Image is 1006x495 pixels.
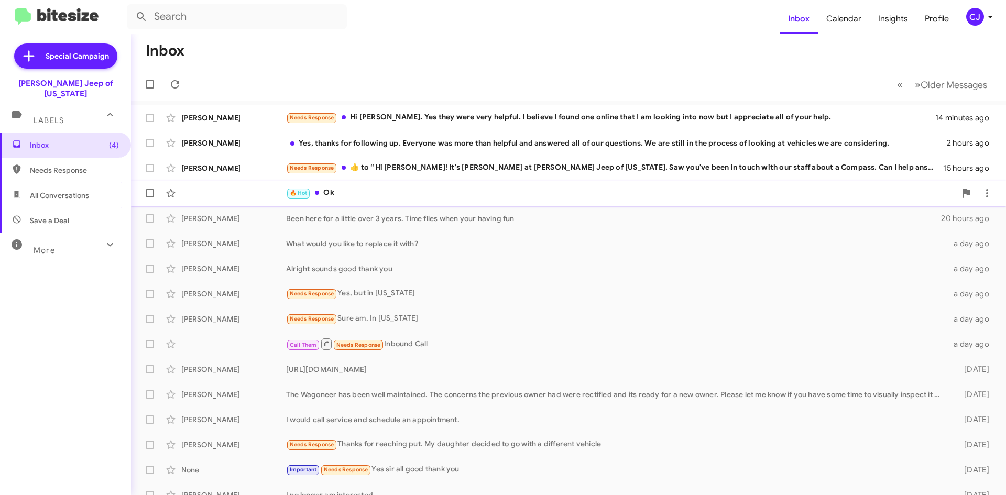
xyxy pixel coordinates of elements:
div: 20 hours ago [941,213,998,224]
a: Insights [870,4,916,34]
button: CJ [957,8,994,26]
span: 🔥 Hot [290,190,308,196]
div: [PERSON_NAME] [181,364,286,375]
button: Previous [891,74,909,95]
div: 14 minutes ago [935,113,998,123]
span: Special Campaign [46,51,109,61]
div: [PERSON_NAME] [181,113,286,123]
div: Yes, but in [US_STATE] [286,288,947,300]
span: More [34,246,55,255]
div: [DATE] [947,364,998,375]
span: Call Them [290,342,317,348]
div: [PERSON_NAME] [181,138,286,148]
div: The Wagoneer has been well maintained. The concerns the previous owner had were rectified and its... [286,389,947,400]
a: Profile [916,4,957,34]
div: [URL][DOMAIN_NAME] [286,364,947,375]
div: a day ago [947,339,998,349]
span: Needs Response [290,315,334,322]
div: [PERSON_NAME] [181,289,286,299]
div: Ok [286,187,956,199]
div: Thanks for reaching put. My daughter decided to go with a different vehicle [286,438,947,450]
div: What would you like to replace it with? [286,238,947,249]
div: Alright sounds good thank you [286,263,947,274]
div: None [181,465,286,475]
span: Needs Response [290,114,334,121]
div: [PERSON_NAME] [181,263,286,274]
button: Next [909,74,993,95]
a: Calendar [818,4,870,34]
div: Sure am. In [US_STATE] [286,313,947,325]
input: Search [127,4,347,29]
nav: Page navigation example [891,74,993,95]
div: [PERSON_NAME] [181,314,286,324]
div: ​👍​ to “ Hi [PERSON_NAME]! It's [PERSON_NAME] at [PERSON_NAME] Jeep of [US_STATE]. Saw you've bee... [286,162,943,174]
div: [PERSON_NAME] [181,213,286,224]
span: Needs Response [324,466,368,473]
div: Yes, thanks for following up. Everyone was more than helpful and answered all of our questions. W... [286,138,947,148]
div: [PERSON_NAME] [181,238,286,249]
div: 15 hours ago [943,163,998,173]
a: Inbox [780,4,818,34]
div: Been here for a little over 3 years. Time flies when your having fun [286,213,941,224]
div: [DATE] [947,465,998,475]
div: a day ago [947,263,998,274]
div: Yes sir all good thank you [286,464,947,476]
span: Save a Deal [30,215,69,226]
div: [DATE] [947,389,998,400]
span: All Conversations [30,190,89,201]
span: (4) [109,140,119,150]
span: « [897,78,903,91]
a: Special Campaign [14,43,117,69]
span: Needs Response [290,164,334,171]
span: Needs Response [336,342,381,348]
div: [PERSON_NAME] [181,389,286,400]
div: Hi [PERSON_NAME]. Yes they were very helpful. I believe I found one online that I am looking into... [286,112,935,124]
div: Inbound Call [286,337,947,350]
div: CJ [966,8,984,26]
span: Needs Response [30,165,119,175]
div: [DATE] [947,439,998,450]
span: Needs Response [290,290,334,297]
span: » [915,78,921,91]
div: [PERSON_NAME] [181,163,286,173]
div: [DATE] [947,414,998,425]
span: Important [290,466,317,473]
div: [PERSON_NAME] [181,414,286,425]
span: Older Messages [921,79,987,91]
div: a day ago [947,289,998,299]
div: a day ago [947,238,998,249]
span: Labels [34,116,64,125]
div: I would call service and schedule an appointment. [286,414,947,425]
span: Needs Response [290,441,334,448]
div: 2 hours ago [947,138,998,148]
div: [PERSON_NAME] [181,439,286,450]
h1: Inbox [146,42,184,59]
div: a day ago [947,314,998,324]
span: Inbox [30,140,119,150]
